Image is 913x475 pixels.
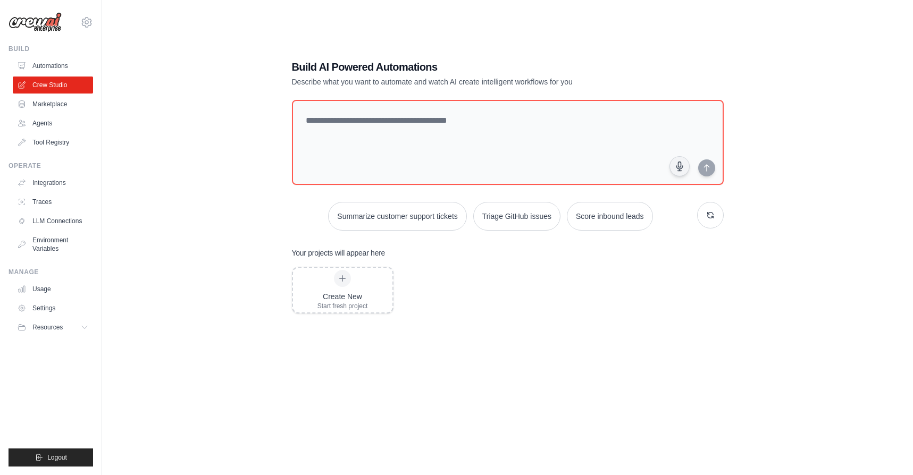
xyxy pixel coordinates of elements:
[292,60,649,74] h1: Build AI Powered Automations
[13,96,93,113] a: Marketplace
[13,300,93,317] a: Settings
[13,213,93,230] a: LLM Connections
[13,115,93,132] a: Agents
[13,319,93,336] button: Resources
[697,202,724,228] button: Get new suggestions
[9,162,93,170] div: Operate
[13,193,93,210] a: Traces
[317,291,368,302] div: Create New
[13,134,93,151] a: Tool Registry
[47,453,67,462] span: Logout
[9,45,93,53] div: Build
[9,268,93,276] div: Manage
[9,12,62,32] img: Logo
[473,202,560,231] button: Triage GitHub issues
[669,156,690,176] button: Click to speak your automation idea
[9,448,93,466] button: Logout
[13,57,93,74] a: Automations
[13,77,93,94] a: Crew Studio
[13,281,93,298] a: Usage
[317,302,368,310] div: Start fresh project
[292,248,386,258] h3: Your projects will appear here
[13,232,93,257] a: Environment Variables
[292,77,649,87] p: Describe what you want to automate and watch AI create intelligent workflows for you
[13,174,93,191] a: Integrations
[567,202,653,231] button: Score inbound leads
[328,202,466,231] button: Summarize customer support tickets
[32,323,63,332] span: Resources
